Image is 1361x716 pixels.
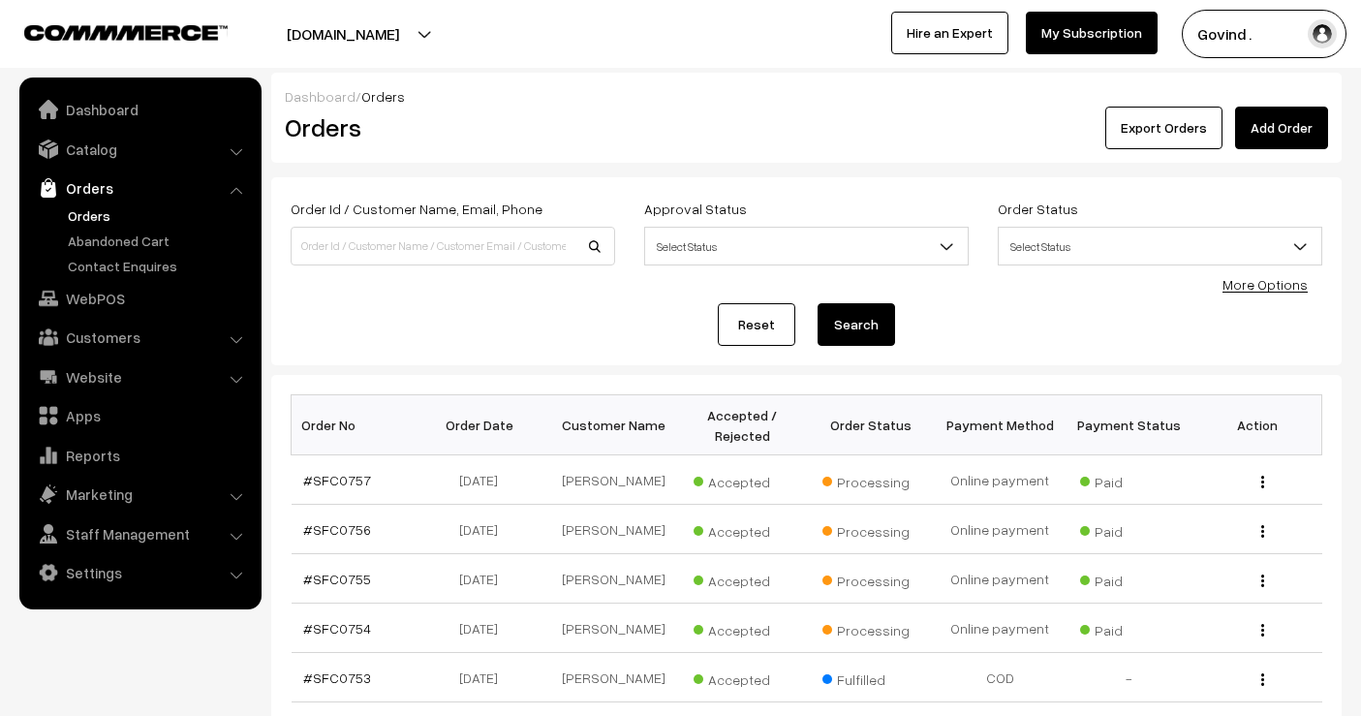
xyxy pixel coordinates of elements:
[420,395,549,455] th: Order Date
[936,653,1065,702] td: COD
[694,665,790,690] span: Accepted
[891,12,1008,54] a: Hire an Expert
[303,669,371,686] a: #SFC0753
[1261,476,1264,488] img: Menu
[292,395,420,455] th: Order No
[1235,107,1328,149] a: Add Order
[24,132,255,167] a: Catalog
[1261,673,1264,686] img: Menu
[420,653,549,702] td: [DATE]
[63,205,255,226] a: Orders
[24,19,194,43] a: COMMMERCE
[420,505,549,554] td: [DATE]
[549,455,678,505] td: [PERSON_NAME]
[718,303,795,346] a: Reset
[549,395,678,455] th: Customer Name
[24,516,255,551] a: Staff Management
[936,455,1065,505] td: Online payment
[998,227,1322,265] span: Select Status
[303,472,371,488] a: #SFC0757
[694,467,790,492] span: Accepted
[694,566,790,591] span: Accepted
[420,455,549,505] td: [DATE]
[285,112,613,142] h2: Orders
[420,604,549,653] td: [DATE]
[24,25,228,40] img: COMMMERCE
[822,615,919,640] span: Processing
[1222,276,1308,293] a: More Options
[219,10,467,58] button: [DOMAIN_NAME]
[1105,107,1222,149] button: Export Orders
[1308,19,1337,48] img: user
[1065,653,1193,702] td: -
[822,566,919,591] span: Processing
[998,199,1078,219] label: Order Status
[822,516,919,542] span: Processing
[303,521,371,538] a: #SFC0756
[644,199,747,219] label: Approval Status
[549,554,678,604] td: [PERSON_NAME]
[1080,516,1177,542] span: Paid
[999,230,1321,264] span: Select Status
[63,231,255,251] a: Abandoned Cart
[420,554,549,604] td: [DATE]
[24,359,255,394] a: Website
[936,505,1065,554] td: Online payment
[694,516,790,542] span: Accepted
[1261,525,1264,538] img: Menu
[822,467,919,492] span: Processing
[24,438,255,473] a: Reports
[24,398,255,433] a: Apps
[694,615,790,640] span: Accepted
[936,554,1065,604] td: Online payment
[645,230,968,264] span: Select Status
[1261,575,1264,587] img: Menu
[549,505,678,554] td: [PERSON_NAME]
[285,88,356,105] a: Dashboard
[1026,12,1158,54] a: My Subscription
[807,395,936,455] th: Order Status
[24,281,255,316] a: WebPOS
[63,256,255,276] a: Contact Enquires
[24,477,255,512] a: Marketing
[1080,615,1177,640] span: Paid
[285,86,1328,107] div: /
[1065,395,1193,455] th: Payment Status
[936,604,1065,653] td: Online payment
[1261,624,1264,637] img: Menu
[1182,10,1346,58] button: Govind .
[24,92,255,127] a: Dashboard
[24,555,255,590] a: Settings
[818,303,895,346] button: Search
[24,320,255,355] a: Customers
[303,620,371,637] a: #SFC0754
[24,171,255,205] a: Orders
[549,653,678,702] td: [PERSON_NAME]
[644,227,969,265] span: Select Status
[303,571,371,587] a: #SFC0755
[291,199,542,219] label: Order Id / Customer Name, Email, Phone
[1080,566,1177,591] span: Paid
[291,227,615,265] input: Order Id / Customer Name / Customer Email / Customer Phone
[549,604,678,653] td: [PERSON_NAME]
[822,665,919,690] span: Fulfilled
[678,395,807,455] th: Accepted / Rejected
[1193,395,1322,455] th: Action
[361,88,405,105] span: Orders
[1080,467,1177,492] span: Paid
[936,395,1065,455] th: Payment Method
